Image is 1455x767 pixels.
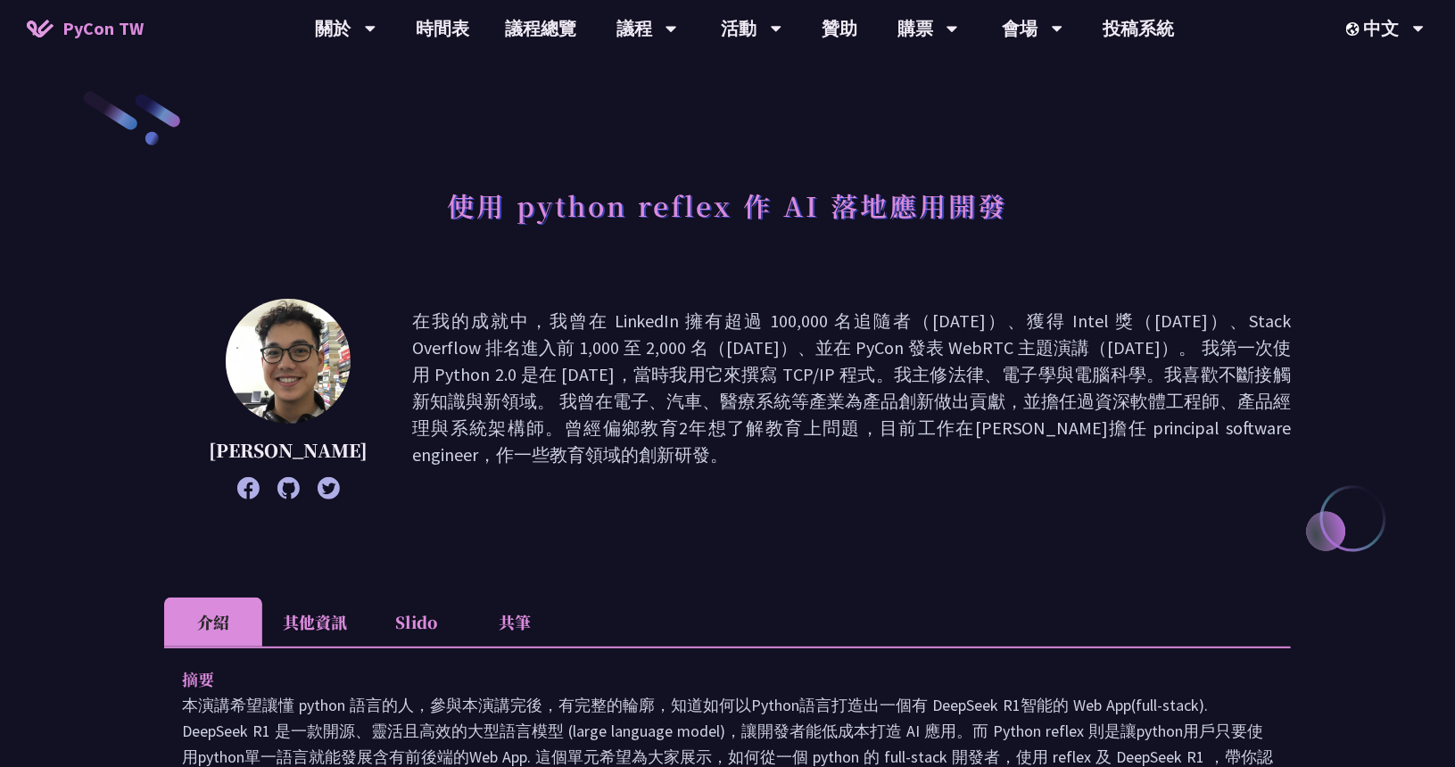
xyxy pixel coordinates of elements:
[412,308,1291,491] p: 在我的成就中，我曾在 LinkedIn 擁有超過 100,000 名追隨者（[DATE]）、獲得 Intel 獎（[DATE]）、Stack Overflow 排名進入前 1,000 至 2,0...
[27,20,54,37] img: Home icon of PyCon TW 2025
[368,598,466,647] li: Slido
[1346,22,1364,36] img: Locale Icon
[9,6,161,51] a: PyCon TW
[466,598,564,647] li: 共筆
[182,666,1237,692] p: 摘要
[62,15,144,42] span: PyCon TW
[164,598,262,647] li: 介紹
[448,178,1008,232] h1: 使用 python reflex 作 AI 落地應用開發
[209,437,368,464] p: [PERSON_NAME]
[262,598,368,647] li: 其他資訊
[226,299,351,424] img: Milo Chen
